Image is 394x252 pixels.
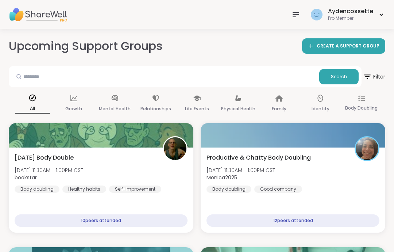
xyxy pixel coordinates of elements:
h2: Upcoming Support Groups [9,38,163,54]
p: Body Doubling [345,104,378,112]
button: Search [319,69,359,84]
div: 12 peers attended [206,214,379,227]
div: Body doubling [206,186,251,193]
b: Monica2025 [206,174,237,181]
div: Body doubling [15,186,59,193]
span: [DATE] 11:30AM - 1:00PM CST [15,167,83,174]
div: Self-Improvement [109,186,161,193]
span: Productive & Chatty Body Doubling [206,153,311,162]
span: Search [331,73,347,80]
div: 10 peers attended [15,214,188,227]
img: bookstar [164,137,186,160]
span: [DATE] Body Double [15,153,74,162]
div: Aydencossette [328,7,373,15]
p: Growth [65,104,82,113]
a: CREATE A SUPPORT GROUP [302,38,385,54]
div: Good company [254,186,302,193]
b: bookstar [15,174,37,181]
div: Pro Member [328,15,373,22]
p: Life Events [185,104,209,113]
p: Relationships [140,104,171,113]
span: Filter [363,68,385,85]
span: CREATE A SUPPORT GROUP [317,43,379,49]
button: Filter [363,66,385,87]
p: Physical Health [221,104,255,113]
img: ShareWell Nav Logo [9,2,67,27]
div: Healthy habits [62,186,106,193]
p: Family [272,104,286,113]
img: Monica2025 [356,137,378,160]
p: Mental Health [99,104,131,113]
img: Aydencossette [311,9,322,20]
p: All [15,104,50,114]
p: Identity [312,104,329,113]
span: [DATE] 11:30AM - 1:00PM CST [206,167,275,174]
